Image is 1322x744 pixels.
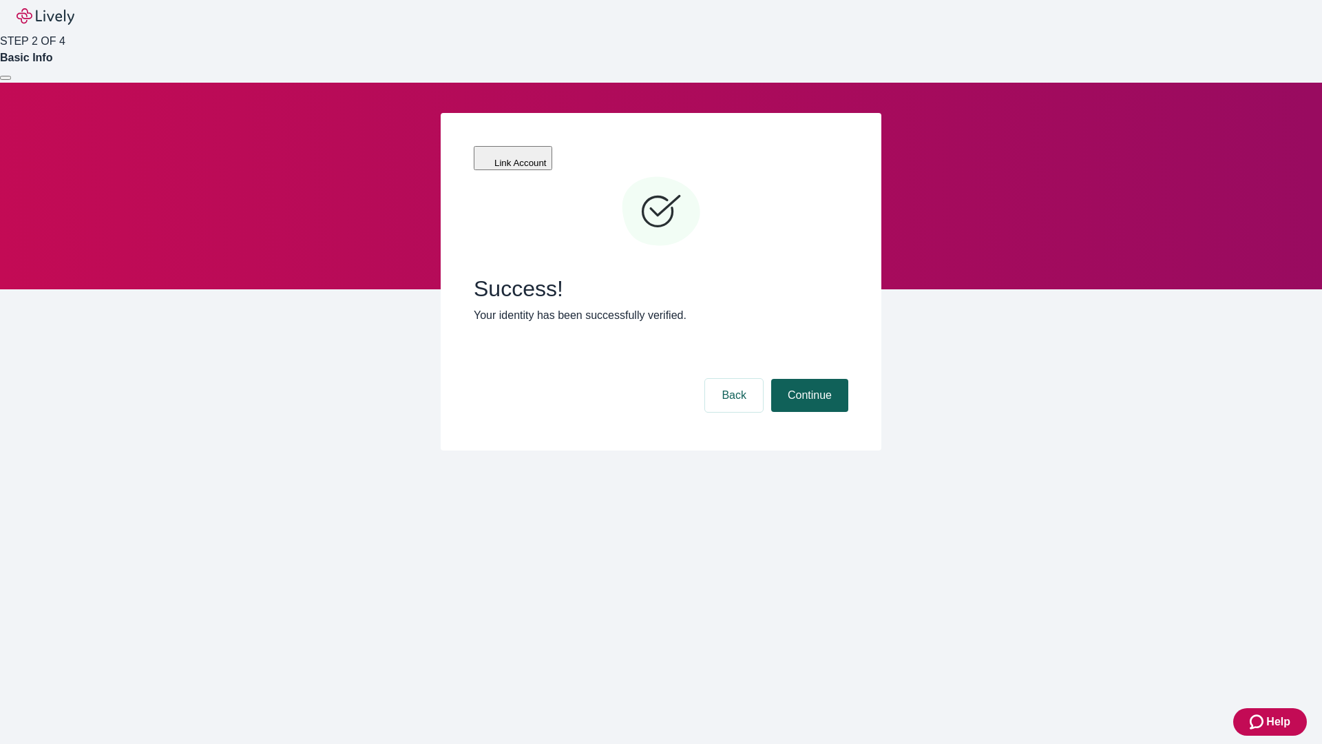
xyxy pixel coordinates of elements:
img: Lively [17,8,74,25]
span: Help [1266,714,1290,730]
svg: Zendesk support icon [1250,714,1266,730]
p: Your identity has been successfully verified. [474,307,848,324]
button: Zendesk support iconHelp [1233,708,1307,736]
svg: Checkmark icon [620,171,702,254]
button: Continue [771,379,848,412]
span: Success! [474,276,848,302]
button: Back [705,379,763,412]
button: Link Account [474,146,552,170]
